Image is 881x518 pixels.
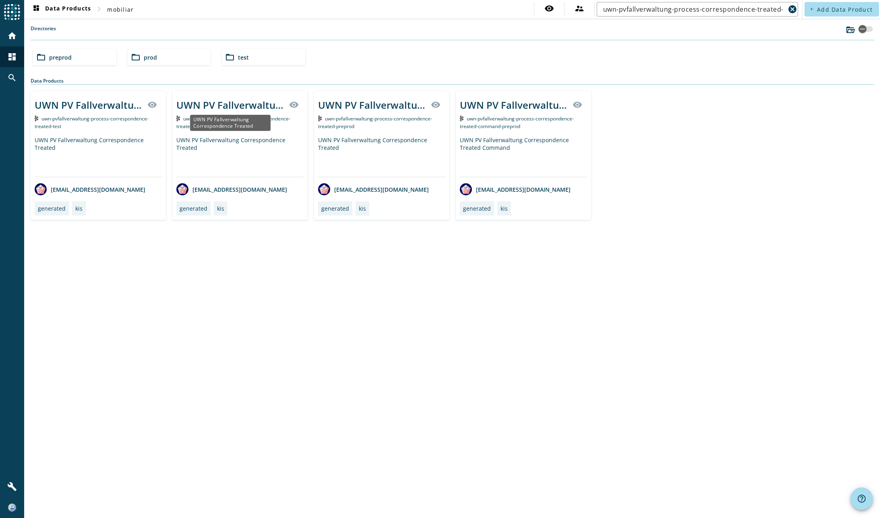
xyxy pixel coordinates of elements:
[35,183,47,195] img: avatar
[35,136,162,177] div: UWN PV Fallverwaltung Correspondence Treated
[7,31,17,41] mat-icon: home
[603,4,785,14] input: Search (% or * for wildcards)
[318,183,330,195] img: avatar
[289,100,299,110] mat-icon: visibility
[190,115,271,131] div: UWN PV Fallverwaltung Correspondence Treated
[176,115,290,130] span: Kafka Topic: uwn-pvfallverwaltung-process-correspondence-treated-preprod
[318,116,322,121] img: Kafka Topic: uwn-pvfallverwaltung-process-correspondence-treated-preprod
[94,4,104,14] mat-icon: chevron_right
[35,98,143,112] div: UWN PV Fallverwaltung Correspondence Treated
[31,4,91,14] span: Data Products
[8,503,16,512] img: 321727e140b5189f451a128e5f2a6bb4
[460,183,472,195] img: avatar
[7,52,17,62] mat-icon: dashboard
[460,136,587,177] div: UWN PV Fallverwaltung Correspondence Treated Command
[176,136,304,177] div: UWN PV Fallverwaltung Correspondence Treated
[7,73,17,83] mat-icon: search
[788,4,797,14] mat-icon: cancel
[544,4,554,13] mat-icon: visibility
[804,2,879,17] button: Add Data Product
[575,4,584,13] mat-icon: supervisor_account
[359,205,366,212] div: kis
[460,115,574,130] span: Kafka Topic: uwn-pvfallverwaltung-process-correspondence-treated-command-preprod
[809,7,814,11] mat-icon: add
[460,116,463,121] img: Kafka Topic: uwn-pvfallverwaltung-process-correspondence-treated-command-preprod
[573,100,582,110] mat-icon: visibility
[31,77,875,85] div: Data Products
[36,52,46,62] mat-icon: folder_open
[180,205,207,212] div: generated
[28,2,94,17] button: Data Products
[107,6,134,13] span: mobiliar
[787,4,798,15] button: Clear
[463,205,491,212] div: generated
[75,205,83,212] div: kis
[238,54,249,61] span: test
[460,98,568,112] div: UWN PV Fallverwaltung Correspondence Treated Command
[857,494,867,503] mat-icon: help_outline
[144,54,157,61] span: prod
[500,205,508,212] div: kis
[176,183,287,195] div: [EMAIL_ADDRESS][DOMAIN_NAME]
[217,205,224,212] div: kis
[35,183,145,195] div: [EMAIL_ADDRESS][DOMAIN_NAME]
[225,52,235,62] mat-icon: folder_open
[147,100,157,110] mat-icon: visibility
[176,183,188,195] img: avatar
[35,115,149,130] span: Kafka Topic: uwn-pvfallverwaltung-process-correspondence-treated-test
[31,25,56,40] label: Directories
[49,54,72,61] span: preprod
[318,183,429,195] div: [EMAIL_ADDRESS][DOMAIN_NAME]
[7,482,17,491] mat-icon: build
[460,183,571,195] div: [EMAIL_ADDRESS][DOMAIN_NAME]
[31,4,41,14] mat-icon: dashboard
[104,2,137,17] button: mobiliar
[131,52,141,62] mat-icon: folder_open
[38,205,66,212] div: generated
[817,6,873,13] span: Add Data Product
[431,100,440,110] mat-icon: visibility
[4,4,20,20] img: spoud-logo.svg
[321,205,349,212] div: generated
[318,98,426,112] div: UWN PV Fallverwaltung Correspondence Treated
[176,98,284,112] div: UWN PV Fallverwaltung Correspondence Treated
[318,115,432,130] span: Kafka Topic: uwn-pvfallverwaltung-process-correspondence-treated-preprod
[318,136,445,177] div: UWN PV Fallverwaltung Correspondence Treated
[35,116,38,121] img: Kafka Topic: uwn-pvfallverwaltung-process-correspondence-treated-test
[176,116,180,121] img: Kafka Topic: uwn-pvfallverwaltung-process-correspondence-treated-preprod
